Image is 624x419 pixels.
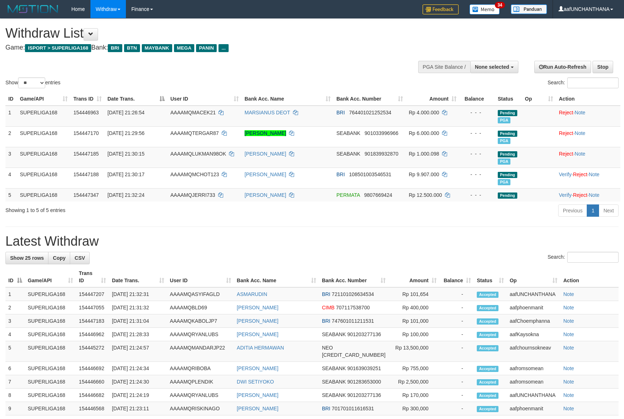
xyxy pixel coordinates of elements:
[5,328,25,341] td: 4
[5,44,409,51] h4: Game: Bank:
[336,130,360,136] span: SEABANK
[440,287,474,301] td: -
[349,172,391,177] span: Copy 108501003546531 to clipboard
[124,44,140,52] span: BTN
[167,402,234,415] td: AAAAMQRISKINAGO
[477,292,498,298] span: Accepted
[556,147,620,168] td: ·
[559,172,572,177] a: Verify
[477,366,498,372] span: Accepted
[73,110,99,115] span: 154446963
[70,252,90,264] a: CSV
[507,362,560,375] td: aafromsomean
[409,192,442,198] span: Rp 12.500.000
[462,130,492,137] div: - - -
[25,328,76,341] td: SUPERLIGA168
[5,314,25,328] td: 3
[170,192,215,198] span: AAAAMQJERRI733
[563,392,574,398] a: Note
[322,365,346,371] span: SEABANK
[170,151,226,157] span: AAAAMQLUKMAN98OK
[507,328,560,341] td: aafKaysokna
[76,287,109,301] td: 154447207
[477,379,498,385] span: Accepted
[170,130,219,136] span: AAAAMQTERGAR87
[108,44,122,52] span: BRI
[567,77,619,88] input: Search:
[237,305,279,310] a: [PERSON_NAME]
[389,314,440,328] td: Rp 101,000
[245,192,286,198] a: [PERSON_NAME]
[109,301,167,314] td: [DATE] 21:31:32
[462,109,492,116] div: - - -
[25,375,76,389] td: SUPERLIGA168
[462,191,492,199] div: - - -
[498,117,510,123] span: Marked by aafromsomean
[142,44,172,52] span: MAYBANK
[440,341,474,362] td: -
[389,301,440,314] td: Rp 400,000
[322,406,330,411] span: BRI
[5,92,17,106] th: ID
[167,328,234,341] td: AAAAMQRYANLUBS
[322,352,386,358] span: Copy 5859458219973071 to clipboard
[17,168,71,188] td: SUPERLIGA168
[76,301,109,314] td: 154447055
[53,255,65,261] span: Copy
[389,267,440,287] th: Amount: activate to sort column ascending
[18,77,45,88] select: Showentries
[5,389,25,402] td: 8
[334,92,406,106] th: Bank Acc. Number: activate to sort column ascending
[245,110,290,115] a: MARSIANUS DEOT
[389,402,440,415] td: Rp 300,000
[440,301,474,314] td: -
[498,179,510,185] span: Marked by aafromsomean
[575,130,586,136] a: Note
[440,267,474,287] th: Balance: activate to sort column ascending
[332,291,374,297] span: Copy 721101026634534 to clipboard
[5,402,25,415] td: 9
[495,92,522,106] th: Status
[599,204,619,217] a: Next
[75,255,85,261] span: CSV
[462,150,492,157] div: - - -
[589,172,599,177] a: Note
[5,375,25,389] td: 7
[105,92,167,106] th: Date Trans.: activate to sort column descending
[167,389,234,402] td: AAAAMQRYANLUBS
[507,341,560,362] td: aafchournsokneav
[364,192,392,198] span: Copy 9807669424 to clipboard
[495,2,505,8] span: 34
[389,328,440,341] td: Rp 100,000
[17,126,71,147] td: SUPERLIGA168
[559,130,573,136] a: Reject
[245,151,286,157] a: [PERSON_NAME]
[462,171,492,178] div: - - -
[167,92,242,106] th: User ID: activate to sort column ascending
[475,64,509,70] span: None selected
[218,44,228,52] span: ...
[440,389,474,402] td: -
[477,393,498,399] span: Accepted
[423,4,459,14] img: Feedback.jpg
[25,267,76,287] th: Game/API: activate to sort column ascending
[336,172,345,177] span: BRI
[107,130,144,136] span: [DATE] 21:29:56
[563,379,574,385] a: Note
[237,291,267,297] a: ASMARUDIN
[556,168,620,188] td: · ·
[332,406,374,411] span: Copy 701701011616531 to clipboard
[559,110,573,115] a: Reject
[25,341,76,362] td: SUPERLIGA168
[109,267,167,287] th: Date Trans.: activate to sort column ascending
[498,138,510,144] span: Marked by aafromsomean
[234,267,319,287] th: Bank Acc. Name: activate to sort column ascending
[498,151,517,157] span: Pending
[237,392,279,398] a: [PERSON_NAME]
[5,147,17,168] td: 3
[76,402,109,415] td: 154446568
[10,255,44,261] span: Show 25 rows
[409,172,439,177] span: Rp 9.907.000
[25,389,76,402] td: SUPERLIGA168
[76,389,109,402] td: 154446682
